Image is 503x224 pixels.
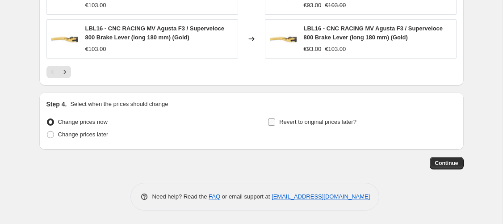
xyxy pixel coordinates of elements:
p: Select when the prices should change [70,100,168,109]
a: FAQ [209,193,220,200]
span: €103.00 [325,2,346,8]
nav: Pagination [46,66,71,78]
span: LBL16 - CNC RACING MV Agusta F3 / Superveloce 800 Brake Lever (long 180 mm) (Gold) [85,25,225,41]
button: Next [59,66,71,78]
h2: Step 4. [46,100,67,109]
span: Change prices now [58,118,108,125]
span: Revert to original prices later? [279,118,356,125]
span: €103.00 [85,2,106,8]
span: Need help? Read the [152,193,209,200]
span: LBL16 - CNC RACING MV Agusta F3 / Superveloce 800 Brake Lever (long 180 mm) (Gold) [304,25,443,41]
img: LBL00G_1_80x.jpg [270,25,297,52]
a: [EMAIL_ADDRESS][DOMAIN_NAME] [272,193,370,200]
span: €103.00 [325,46,346,52]
span: Change prices later [58,131,109,138]
span: €93.00 [304,2,322,8]
span: or email support at [220,193,272,200]
button: Continue [430,157,464,169]
img: LBL00G_1_80x.jpg [51,25,78,52]
span: Continue [435,160,458,167]
span: €93.00 [304,46,322,52]
span: €103.00 [85,46,106,52]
